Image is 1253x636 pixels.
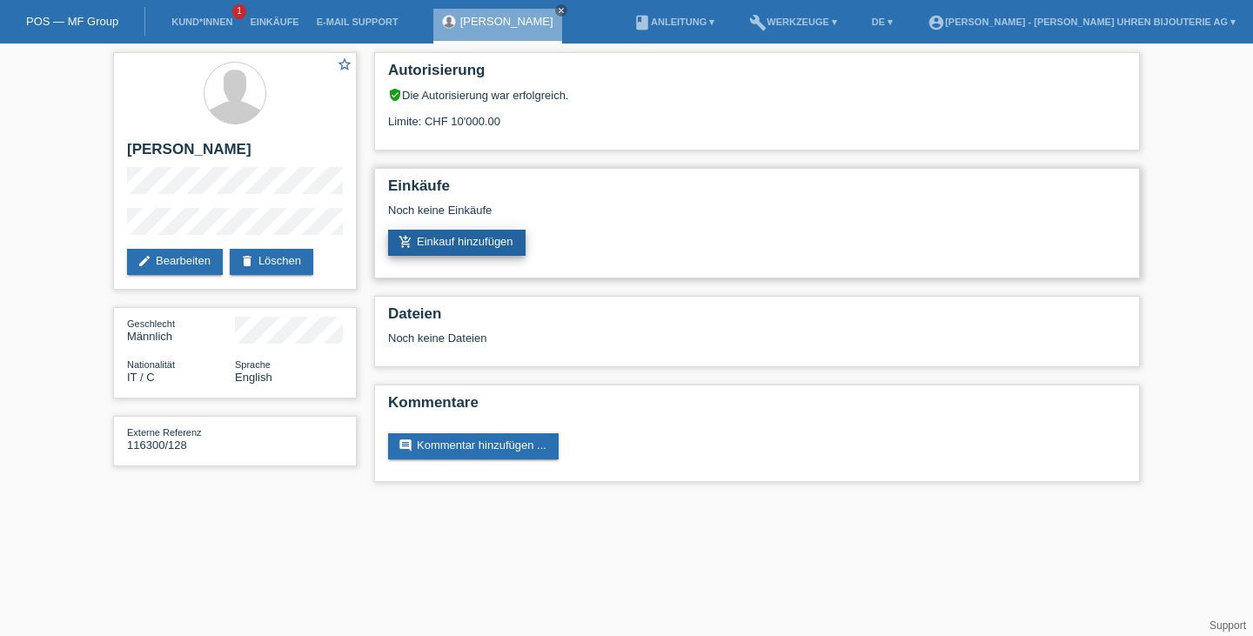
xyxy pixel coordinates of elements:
a: Support [1209,619,1246,632]
a: POS — MF Group [26,15,118,28]
div: 116300/128 [127,425,235,452]
a: editBearbeiten [127,249,223,275]
div: Die Autorisierung war erfolgreich. [388,88,1126,102]
span: Sprache [235,359,271,370]
a: bookAnleitung ▾ [625,17,723,27]
a: E-Mail Support [308,17,407,27]
a: account_circle[PERSON_NAME] - [PERSON_NAME] Uhren Bijouterie AG ▾ [919,17,1244,27]
i: comment [399,439,412,452]
h2: Dateien [388,305,1126,331]
i: close [557,6,566,15]
span: Italien / C / 01.02.2013 [127,371,155,384]
span: Nationalität [127,359,175,370]
h2: Autorisierung [388,62,1126,88]
a: commentKommentar hinzufügen ... [388,433,559,459]
div: Noch keine Dateien [388,331,920,345]
i: edit [137,254,151,268]
a: [PERSON_NAME] [460,15,553,28]
a: buildWerkzeuge ▾ [740,17,846,27]
span: Geschlecht [127,318,175,329]
i: book [633,14,651,31]
i: account_circle [928,14,945,31]
h2: Einkäufe [388,177,1126,204]
i: verified_user [388,88,402,102]
span: Externe Referenz [127,427,202,438]
i: build [749,14,767,31]
span: 1 [232,4,246,19]
a: Kund*innen [163,17,241,27]
div: Noch keine Einkäufe [388,204,1126,230]
h2: [PERSON_NAME] [127,141,343,167]
span: English [235,371,272,384]
i: star_border [337,57,352,72]
a: Einkäufe [241,17,307,27]
i: add_shopping_cart [399,235,412,249]
i: delete [240,254,254,268]
a: close [555,4,567,17]
a: DE ▾ [863,17,901,27]
div: Limite: CHF 10'000.00 [388,102,1126,128]
h2: Kommentare [388,394,1126,420]
a: add_shopping_cartEinkauf hinzufügen [388,230,526,256]
a: star_border [337,57,352,75]
a: deleteLöschen [230,249,313,275]
div: Männlich [127,317,235,343]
